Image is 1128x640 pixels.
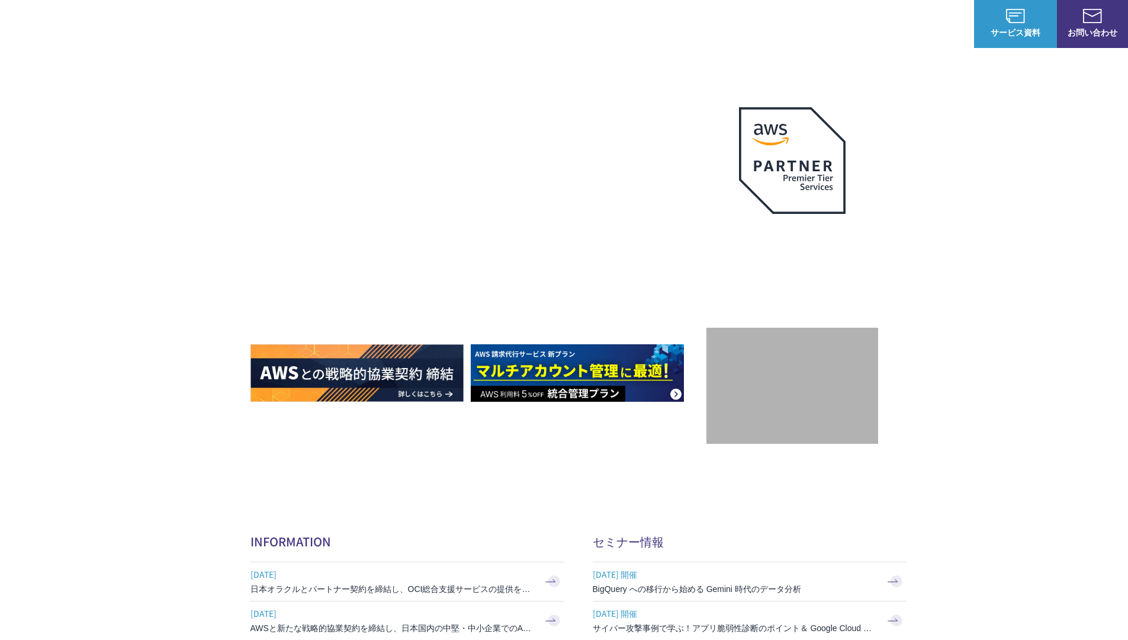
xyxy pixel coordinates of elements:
[136,11,222,36] span: NHN テコラス AWS総合支援サービス
[18,9,222,38] a: AWS総合支援サービス C-Chorus NHN テコラスAWS総合支援サービス
[250,533,564,550] h2: INFORMATION
[250,131,706,183] p: AWSの導入からコスト削減、 構成・運用の最適化からデータ活用まで 規模や業種業態を問わない マネージドサービスで
[250,622,535,634] h3: AWSと新たな戦略的協業契約を締結し、日本国内の中堅・中小企業でのAWS活用を加速
[593,533,907,550] h2: セミナー情報
[804,18,837,30] a: 導入事例
[250,562,564,601] a: [DATE] 日本オラクルとパートナー契約を締結し、OCI総合支援サービスの提供を開始
[593,565,877,583] span: [DATE] 開催
[471,344,684,402] img: AWS請求代行サービス 統合管理プラン
[730,345,854,432] img: 契約件数
[685,18,780,30] p: 業種別ソリューション
[593,562,907,601] a: [DATE] 開催 BigQuery への移行から始める Gemini 時代のデータ分析
[593,622,877,634] h3: サイバー攻撃事例で学ぶ！アプリ脆弱性診断のポイント＆ Google Cloud セキュリティ対策
[929,18,962,30] a: ログイン
[1083,9,1102,23] img: お問い合わせ
[250,344,464,402] img: AWSとの戦略的協業契約 締結
[1057,26,1128,39] span: お問い合わせ
[860,18,905,30] p: ナレッジ
[593,604,877,622] span: [DATE] 開催
[250,601,564,640] a: [DATE] AWSと新たな戦略的協業契約を締結し、日本国内の中堅・中小企業でのAWS活用を加速
[250,195,706,309] h1: AWS ジャーニーの 成功を実現
[739,107,846,214] img: AWSプレミアティアサービスパートナー
[616,18,661,30] p: サービス
[593,583,877,595] h3: BigQuery への移行から始める Gemini 時代のデータ分析
[974,26,1057,39] span: サービス資料
[1006,9,1025,23] img: AWS総合支援サービス C-Chorus サービス資料
[779,228,805,245] em: AWS
[250,583,535,595] h3: 日本オラクルとパートナー契約を締結し、OCI総合支援サービスの提供を開始
[725,228,860,274] p: 最上位プレミアティア サービスパートナー
[564,18,593,30] p: 強み
[593,601,907,640] a: [DATE] 開催 サイバー攻撃事例で学ぶ！アプリ脆弱性診断のポイント＆ Google Cloud セキュリティ対策
[250,565,535,583] span: [DATE]
[250,604,535,622] span: [DATE]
